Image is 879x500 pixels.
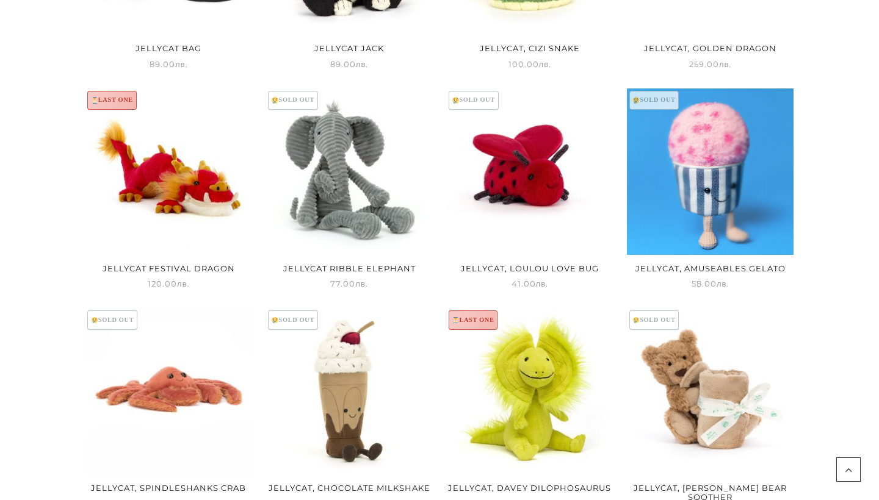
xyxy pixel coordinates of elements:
[717,279,729,288] span: лв.
[150,59,188,69] span: 89.00
[512,279,549,288] span: 41.00
[355,279,368,288] span: лв.
[266,480,433,497] h2: Jellycat, Chocolate Milkshake
[266,40,433,57] h2: Jellycat Jack
[447,480,613,497] h2: Jellycat, Davey Dilophosaurus
[627,40,794,57] h2: Jellycat, Golden Dragon
[85,480,252,497] h2: Jellycat, Spindleshanks Crab
[148,279,190,288] span: 120.00
[447,88,613,290] a: 😢SOLD OUTJellycat, Loulou Love Bug 41.00лв.
[689,59,732,69] span: 259.00
[447,40,613,57] h2: Jellycat, Cizi Snake
[539,59,552,69] span: лв.
[330,279,368,288] span: 77.00
[266,88,433,290] a: 😢SOLD OUTJellycat Ribble Elephant 77.00лв.
[536,279,549,288] span: лв.
[85,260,252,277] h2: Jellycat Festival Dragon
[330,59,369,69] span: 89.00
[627,260,794,277] h2: Jellycat, Amuseables Gelato
[85,88,252,290] a: ⏳LAST ONEJellycat Festival Dragon 120.00лв.
[356,59,369,69] span: лв.
[508,59,552,69] span: 100.00
[175,59,188,69] span: лв.
[627,88,794,290] a: 😢SOLD OUTJellycat, Amuseables Gelato 58.00лв.
[447,260,613,277] h2: Jellycat, Loulou Love Bug
[266,260,433,277] h2: Jellycat Ribble Elephant
[692,279,729,288] span: 58.00
[177,279,190,288] span: лв.
[719,59,732,69] span: лв.
[85,40,252,57] h2: Jellycat Bag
